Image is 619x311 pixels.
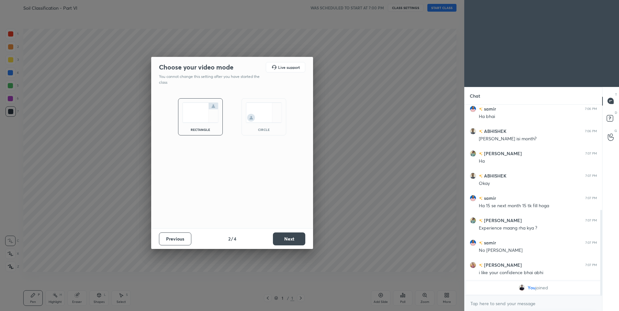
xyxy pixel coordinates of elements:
[470,105,476,112] img: c14c019b8a2646dab65fb16bba351c4d.jpg
[479,203,597,209] div: Ha 15 se next month 15 tk fill hoga
[483,150,522,157] h6: [PERSON_NAME]
[470,128,476,134] img: e6014d4017c3478a8bc727f8de9f7bcc.jpg
[585,218,597,222] div: 7:07 PM
[278,65,300,69] h5: Live support
[479,263,483,267] img: no-rating-badge.077c3623.svg
[182,102,219,123] img: normalScreenIcon.ae25ed63.svg
[483,128,506,134] h6: ABHISHEK
[479,136,597,142] div: [PERSON_NAME] isi month?
[479,174,483,178] img: no-rating-badge.077c3623.svg
[585,107,597,111] div: 7:06 PM
[479,158,597,165] div: Ha
[470,195,476,201] img: c14c019b8a2646dab65fb16bba351c4d.jpg
[483,195,496,201] h6: samir
[585,196,597,200] div: 7:07 PM
[273,232,305,245] button: Next
[234,235,236,242] h4: 4
[479,107,483,111] img: no-rating-badge.077c3623.svg
[479,180,597,187] div: Okay
[483,172,506,179] h6: ABHISHEK
[228,235,231,242] h4: 2
[187,128,213,131] div: rectangle
[483,217,522,224] h6: [PERSON_NAME]
[470,262,476,268] img: c186aaa793624610b708eb78cdc9b798.jpg
[159,63,233,71] h2: Choose your video mode
[614,128,617,133] p: G
[479,225,597,231] div: Experience maang rha kya ?
[465,105,602,295] div: grid
[465,87,485,104] p: Chat
[585,263,597,267] div: 7:07 PM
[615,110,617,115] p: D
[585,241,597,244] div: 7:07 PM
[159,232,191,245] button: Previous
[585,151,597,155] div: 7:07 PM
[615,92,617,97] p: T
[585,174,597,177] div: 7:07 PM
[585,129,597,133] div: 7:06 PM
[470,172,476,179] img: e6014d4017c3478a8bc727f8de9f7bcc.jpg
[479,152,483,155] img: no-rating-badge.077c3623.svg
[528,285,535,290] span: You
[479,113,597,120] div: Ha bhai
[479,130,483,133] img: no-rating-badge.077c3623.svg
[483,239,496,246] h6: samir
[470,217,476,223] img: 3
[479,247,597,254] div: No [PERSON_NAME]
[470,239,476,246] img: c14c019b8a2646dab65fb16bba351c4d.jpg
[483,105,496,112] h6: samir
[246,102,282,123] img: circleScreenIcon.acc0effb.svg
[159,74,264,85] p: You cannot change this setting after you have started the class
[479,270,597,276] div: i like your confidence bhai abhi
[231,235,233,242] h4: /
[479,241,483,245] img: no-rating-badge.077c3623.svg
[470,150,476,156] img: 3
[519,284,525,291] img: 3a38f146e3464b03b24dd93f76ec5ac5.jpg
[483,262,522,268] h6: [PERSON_NAME]
[535,285,548,290] span: joined
[251,128,277,131] div: circle
[479,197,483,200] img: no-rating-badge.077c3623.svg
[479,219,483,222] img: no-rating-badge.077c3623.svg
